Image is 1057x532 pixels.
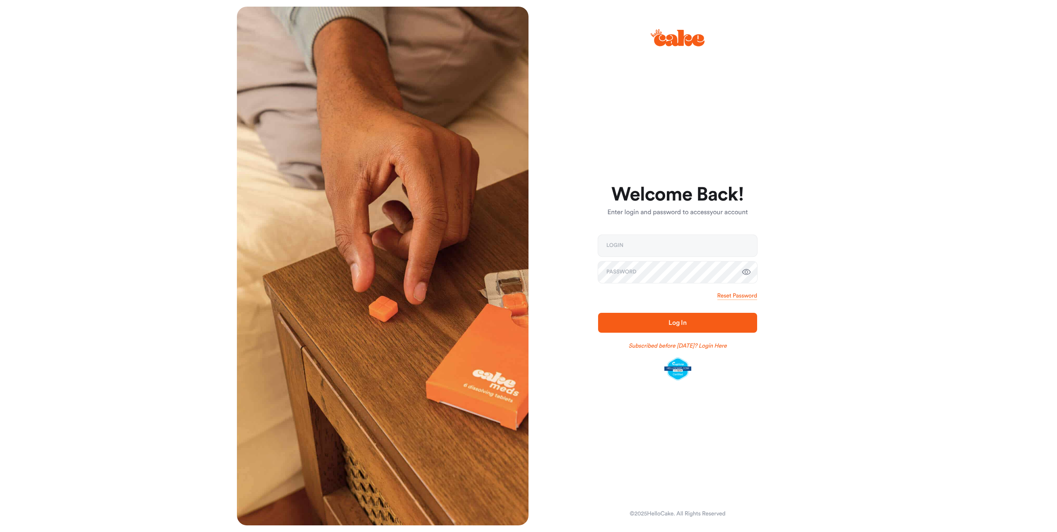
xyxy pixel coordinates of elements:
p: Enter login and password to access your account [598,208,757,218]
a: Reset Password [717,292,757,300]
a: Subscribed before [DATE]? Login Here [629,342,727,350]
div: © 2025 HelloCake. All Rights Reserved [630,510,725,518]
span: Log In [668,319,687,326]
h1: Welcome Back! [598,185,757,205]
img: legit-script-certified.png [664,358,691,381]
button: Log In [598,313,757,333]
